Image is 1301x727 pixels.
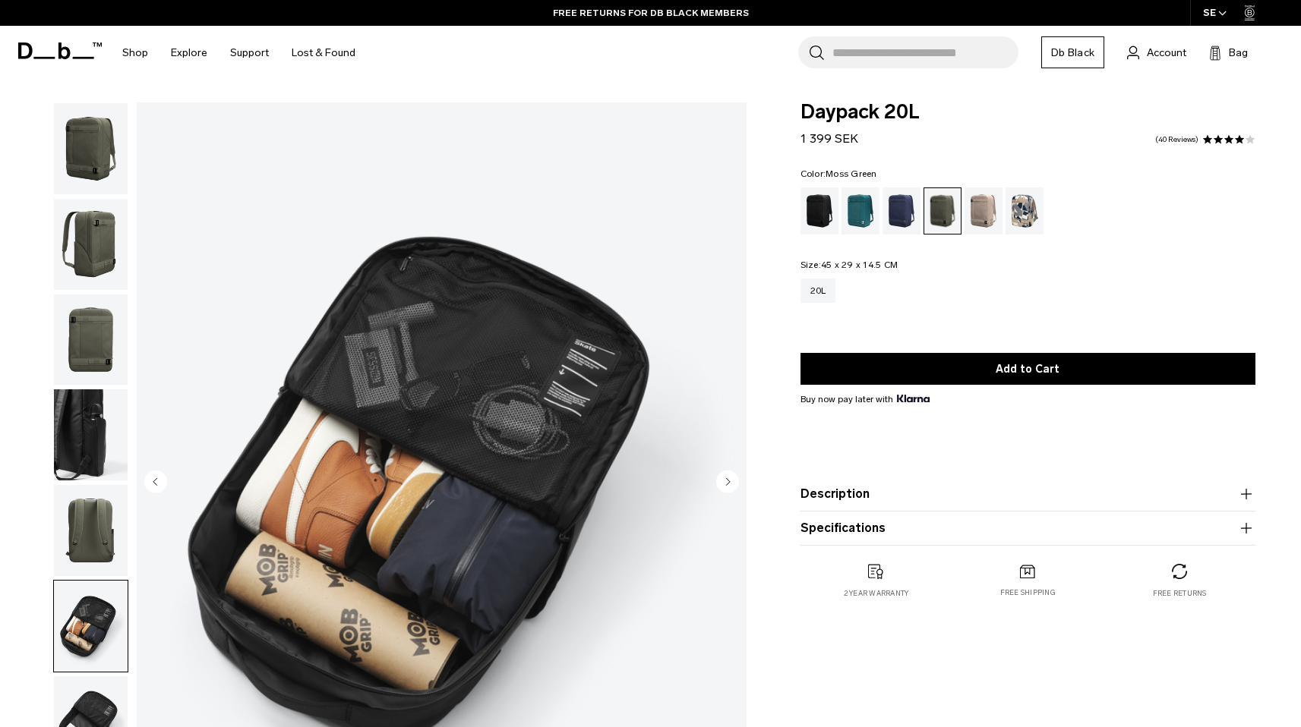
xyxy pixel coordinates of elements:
[965,187,1003,234] a: Fogbow Beige
[1006,187,1044,234] a: Line Cluster
[54,294,128,386] img: Daypack 20L Moss Green
[54,199,128,290] img: Daypack 20L Moss Green
[171,26,207,80] a: Explore
[1147,45,1186,61] span: Account
[144,470,167,496] button: Previous slide
[716,470,739,496] button: Next slide
[1153,588,1207,599] p: Free returns
[53,484,128,577] button: Daypack 20L Moss Green
[800,260,898,269] legend: Size:
[230,26,269,80] a: Support
[111,26,367,80] nav: Main Navigation
[800,392,930,406] span: Buy now pay later with
[122,26,148,80] a: Shop
[53,198,128,291] button: Daypack 20L Moss Green
[54,389,128,480] img: Daypack 20L Moss Green
[1000,587,1056,598] p: Free shipping
[292,26,355,80] a: Lost & Found
[553,6,749,20] a: FREE RETURNS FOR DB BLACK MEMBERS
[842,187,879,234] a: Midnight Teal
[883,187,920,234] a: Blue Hour
[1155,136,1198,143] a: 40 reviews
[800,169,877,178] legend: Color:
[54,103,128,194] img: Daypack 20L Moss Green
[53,102,128,195] button: Daypack 20L Moss Green
[1127,43,1186,61] a: Account
[1209,43,1248,61] button: Bag
[897,395,930,402] img: {"height" => 20, "alt" => "Klarna"}
[800,279,836,303] a: 20L
[53,294,128,386] button: Daypack 20L Moss Green
[53,580,128,672] button: Daypack 20L Moss Green
[800,519,1255,537] button: Specifications
[821,260,898,270] span: 45 x 29 x 14.5 CM
[54,581,128,672] img: Daypack 20L Moss Green
[800,485,1255,503] button: Description
[800,353,1255,385] button: Add to Cart
[800,102,1255,122] span: Daypack 20L
[924,187,962,234] a: Moss Green
[1041,36,1104,68] a: Db Black
[1229,45,1248,61] span: Bag
[54,485,128,576] img: Daypack 20L Moss Green
[53,389,128,481] button: Daypack 20L Moss Green
[800,187,838,234] a: Black Out
[844,588,909,599] p: 2 year warranty
[826,168,877,179] span: Moss Green
[800,131,858,146] span: 1 399 SEK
